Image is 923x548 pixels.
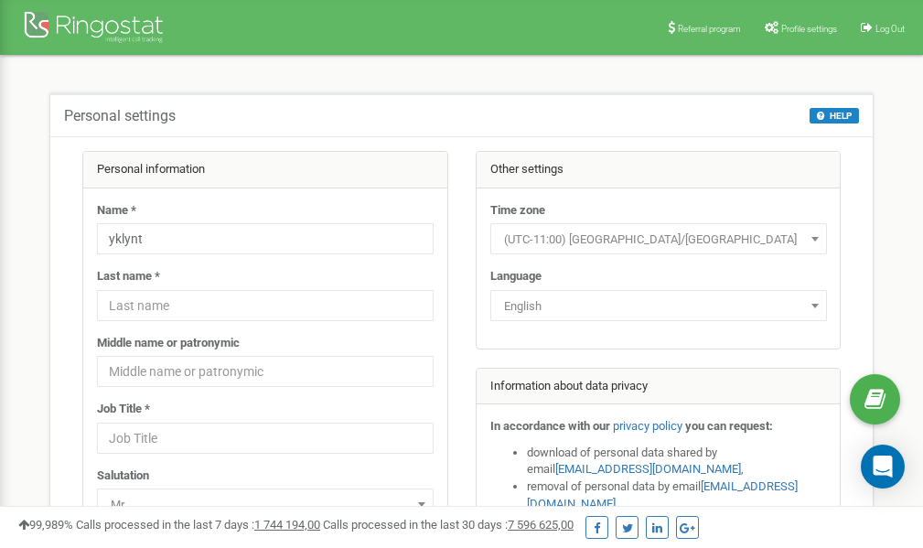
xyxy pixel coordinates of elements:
div: Open Intercom Messenger [861,445,905,489]
span: Referral program [678,24,741,34]
label: Name * [97,202,136,220]
strong: In accordance with our [490,419,610,433]
label: Last name * [97,268,160,285]
span: Log Out [875,24,905,34]
label: Salutation [97,467,149,485]
a: privacy policy [613,419,682,433]
label: Language [490,268,542,285]
strong: you can request: [685,419,773,433]
li: download of personal data shared by email , [527,445,827,478]
div: Information about data privacy [477,369,841,405]
button: HELP [810,108,859,124]
a: [EMAIL_ADDRESS][DOMAIN_NAME] [555,462,741,476]
span: (UTC-11:00) Pacific/Midway [497,227,821,253]
div: Personal information [83,152,447,188]
span: Mr. [103,492,427,518]
h5: Personal settings [64,108,176,124]
input: Middle name or patronymic [97,356,434,387]
u: 1 744 194,00 [254,518,320,532]
input: Last name [97,290,434,321]
u: 7 596 625,00 [508,518,574,532]
span: English [497,294,821,319]
div: Other settings [477,152,841,188]
label: Middle name or patronymic [97,335,240,352]
input: Job Title [97,423,434,454]
span: 99,989% [18,518,73,532]
input: Name [97,223,434,254]
span: Calls processed in the last 7 days : [76,518,320,532]
label: Time zone [490,202,545,220]
span: English [490,290,827,321]
span: Calls processed in the last 30 days : [323,518,574,532]
span: Mr. [97,489,434,520]
label: Job Title * [97,401,150,418]
span: (UTC-11:00) Pacific/Midway [490,223,827,254]
span: Profile settings [781,24,837,34]
li: removal of personal data by email , [527,478,827,512]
